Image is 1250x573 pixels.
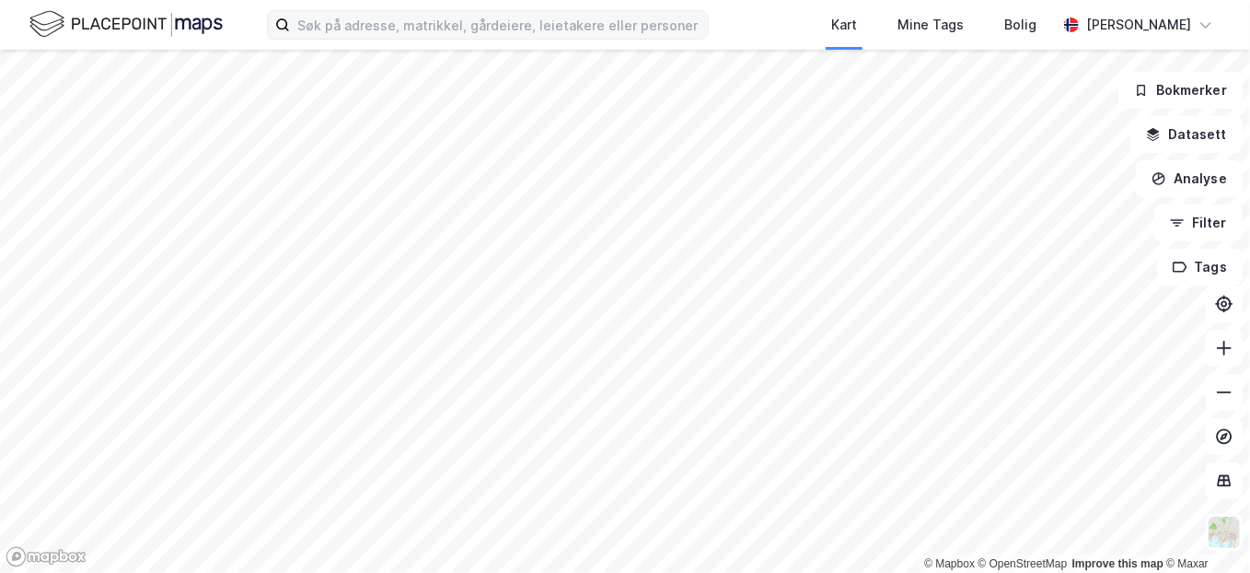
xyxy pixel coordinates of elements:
[290,11,708,39] input: Søk på adresse, matrikkel, gårdeiere, leietakere eller personer
[29,8,223,41] img: logo.f888ab2527a4732fd821a326f86c7f29.svg
[831,14,857,36] div: Kart
[897,14,964,36] div: Mine Tags
[1158,485,1250,573] iframe: Chat Widget
[1004,14,1036,36] div: Bolig
[1086,14,1191,36] div: [PERSON_NAME]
